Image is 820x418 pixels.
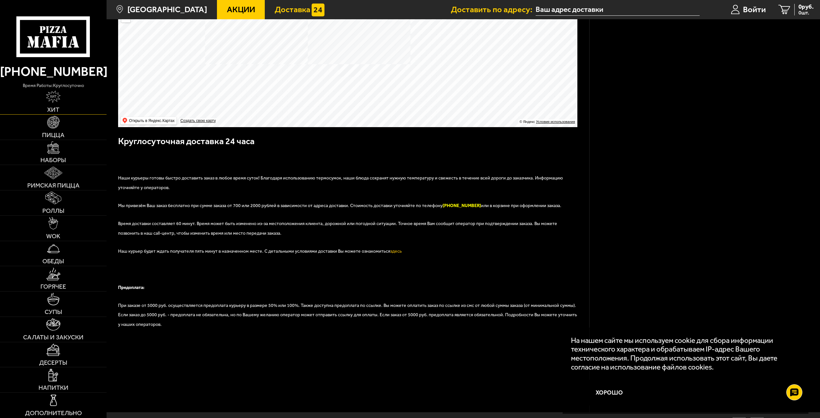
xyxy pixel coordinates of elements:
span: Наш курьер будет ждать получателя пять минут в назначенном месте. С детальными условиями доставки... [118,248,403,254]
span: Обеды [42,258,64,265]
span: Роллы [42,208,65,214]
span: [GEOGRAPHIC_DATA] [127,5,207,14]
span: 0 шт. [798,10,814,15]
span: WOK [46,233,60,239]
span: Супы [45,309,62,315]
span: Римская пицца [27,182,80,189]
span: Пицца [42,132,65,138]
span: Хит [47,107,59,113]
span: Мы привезём Ваш заказ бесплатно при сумме заказа от 700 или 2000 рублей в зависимости от адреса д... [118,203,561,208]
span: Войти [743,5,766,14]
span: 0 руб. [798,4,814,10]
a: здесь [390,248,402,254]
ymaps: © Яндекс [520,120,535,124]
span: Доставка [275,5,310,14]
span: Доставить по адресу: [451,5,536,14]
span: При заказе от 5000 руб. осуществляется предоплата курьеру в размере 50% или 100%. Также доступна ... [118,303,577,327]
ymaps: Открыть в Яндекс.Картах [121,117,177,125]
img: 15daf4d41897b9f0e9f617042186c801.svg [312,4,324,16]
input: Ваш адрес доставки [536,4,700,16]
b: [PHONE_NUMBER] [443,203,481,208]
span: Наши курьеры готовы быстро доставить заказ в любое время суток! Благодаря использованию термосумо... [118,175,563,190]
b: Предоплата: [118,285,144,290]
button: Хорошо [571,380,648,405]
p: На нашем сайте мы используем cookie для сбора информации технического характера и обрабатываем IP... [571,336,796,371]
span: Время доставки составляет 60 минут. Время может быть изменено из-за местоположения клиента, дорож... [118,221,557,236]
a: Создать свою карту [179,118,217,123]
h3: Круглосуточная доставка 24 часа [118,135,578,156]
span: Акции [227,5,255,14]
span: Наборы [40,157,66,163]
span: Напитки [39,385,68,391]
ymaps: Открыть в Яндекс.Картах [129,117,175,125]
span: Десерты [39,360,67,366]
span: Салаты и закуски [23,334,83,341]
span: Дополнительно [25,410,82,416]
a: Условия использования [536,120,575,124]
span: Горячее [40,283,66,290]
